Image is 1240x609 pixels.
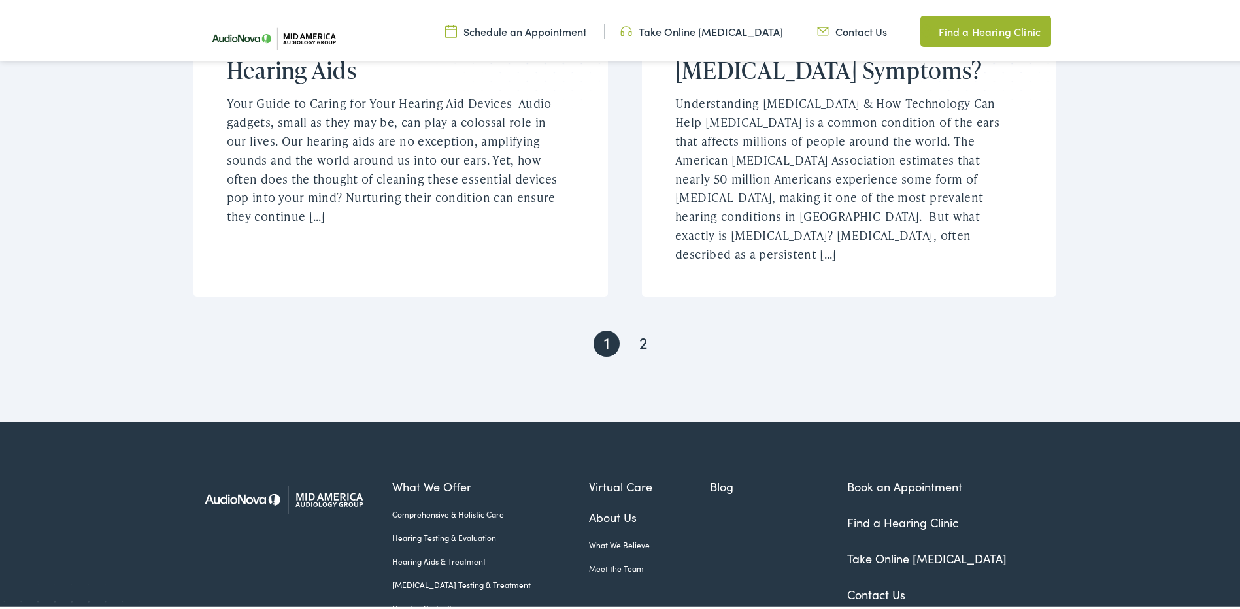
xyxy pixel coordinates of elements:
[227,25,558,82] h2: How To Properly Clean Your Hearing Aids
[710,475,792,493] a: Blog
[589,475,711,493] a: Virtual Care
[847,548,1007,564] a: Take Online [MEDICAL_DATA]
[589,506,711,523] a: About Us
[817,22,829,36] img: utility icon
[392,529,589,541] a: Hearing Testing & Evaluation
[630,328,656,354] a: Goto Page 2
[620,22,783,36] a: Take Online [MEDICAL_DATA]
[193,465,373,529] img: Mid America Audiology Group
[920,13,1051,44] a: Find a Hearing Clinic
[445,22,586,36] a: Schedule an Appointment
[392,553,589,565] a: Hearing Aids & Treatment
[594,328,620,354] span: Current page, page 1
[589,560,711,572] a: Meet the Team
[847,512,958,528] a: Find a Hearing Clinic
[392,506,589,518] a: Comprehensive & Holistic Care
[847,584,905,600] a: Contact Us
[920,21,932,37] img: utility icon
[847,476,962,492] a: Book an Appointment
[675,91,1007,261] p: Understanding [MEDICAL_DATA] & How Technology Can Help [MEDICAL_DATA] is a common condition of th...
[589,536,711,548] a: What We Believe
[392,576,589,588] a: [MEDICAL_DATA] Testing & Treatment
[675,25,1007,82] h2: Can Hearing Aids Help With [MEDICAL_DATA] Symptoms?
[227,91,558,223] p: Your Guide to Caring for Your Hearing Aid Devices Audio gadgets, small as they may be, can play a...
[392,475,589,493] a: What We Offer
[817,22,887,36] a: Contact Us
[445,22,457,36] img: utility icon
[620,22,632,36] img: utility icon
